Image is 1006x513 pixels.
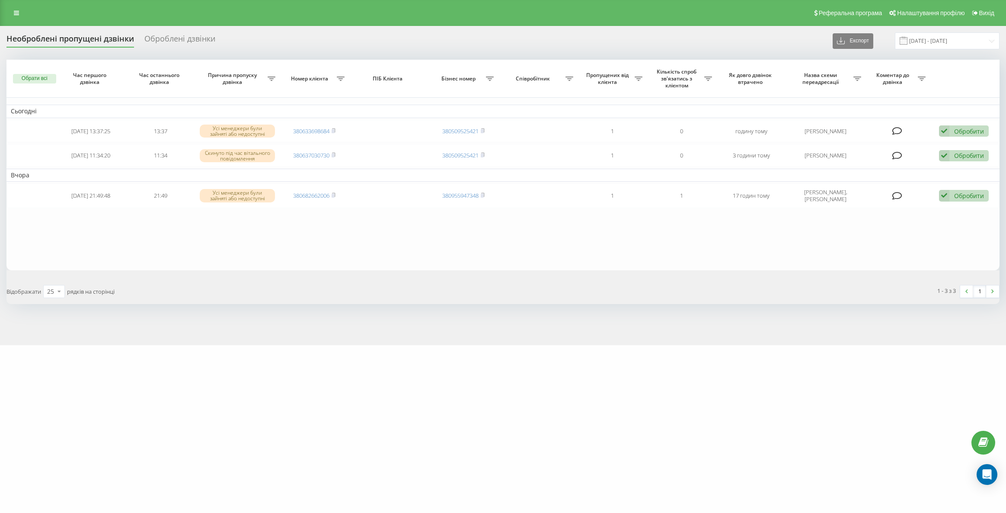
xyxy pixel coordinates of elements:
span: Бізнес номер [433,75,486,82]
span: рядків на сторінці [67,288,115,295]
td: 1 [578,144,647,167]
td: 17 годин тому [716,183,786,208]
span: Реферальна програма [819,10,882,16]
a: 380509525421 [442,127,479,135]
a: 380509525421 [442,151,479,159]
span: Коментар до дзвінка [870,72,918,85]
span: Пропущених від клієнта [582,72,635,85]
span: Час останнього дзвінка [133,72,188,85]
div: Необроблені пропущені дзвінки [6,34,134,48]
div: Усі менеджери були зайняті або недоступні [200,189,275,202]
td: 11:34 [126,144,195,167]
span: Кількість спроб зв'язатись з клієнтом [651,68,704,89]
span: ПІБ Клієнта [357,75,421,82]
td: Вчора [6,169,1000,182]
span: Налаштування профілю [897,10,964,16]
span: Час першого дзвінка [64,72,118,85]
div: Обробити [954,151,984,160]
button: Обрати всі [13,74,56,83]
td: 13:37 [126,120,195,143]
div: Обробити [954,127,984,135]
td: 21:49 [126,183,195,208]
td: [DATE] 21:49:48 [56,183,126,208]
div: Скинуто під час вітального повідомлення [200,149,275,162]
td: 0 [647,144,716,167]
span: Співробітник [502,75,565,82]
span: Вихід [979,10,994,16]
td: Сьогодні [6,105,1000,118]
td: 3 години тому [716,144,786,167]
div: Усі менеджери були зайняті або недоступні [200,125,275,138]
td: [PERSON_NAME], [PERSON_NAME] [786,183,865,208]
td: [PERSON_NAME] [786,120,865,143]
div: Оброблені дзвінки [144,34,215,48]
a: 1 [973,285,986,298]
td: 0 [647,120,716,143]
div: Обробити [954,192,984,200]
div: Open Intercom Messenger [977,464,997,485]
td: [PERSON_NAME] [786,144,865,167]
a: 380955947348 [442,192,479,199]
td: 1 [578,120,647,143]
td: годину тому [716,120,786,143]
button: Експорт [833,33,873,49]
span: Номер клієнта [284,75,337,82]
span: Назва схеми переадресації [790,72,853,85]
span: Причина пропуску дзвінка [199,72,267,85]
a: 380637030730 [293,151,329,159]
td: 1 [647,183,716,208]
a: 380633698684 [293,127,329,135]
a: 380682662006 [293,192,329,199]
div: 25 [47,287,54,296]
td: [DATE] 11:34:20 [56,144,126,167]
div: 1 - 3 з 3 [937,286,956,295]
span: Відображати [6,288,41,295]
td: [DATE] 13:37:25 [56,120,126,143]
span: Як довго дзвінок втрачено [724,72,779,85]
td: 1 [578,183,647,208]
